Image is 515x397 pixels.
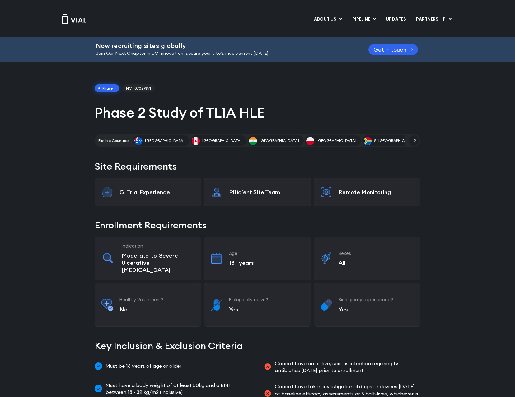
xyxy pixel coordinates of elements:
a: Get in touch [368,44,418,55]
img: Poland [306,137,314,145]
p: Yes [339,306,414,313]
h3: Biologically experienced? [339,297,414,302]
span: S. [GEOGRAPHIC_DATA] [374,138,418,143]
h2: Now recruiting sites globally [96,42,353,49]
p: Remote Monitoring [339,189,414,196]
p: All [339,259,414,266]
span: Phase II [95,84,119,92]
span: NCT07029971 [122,84,155,92]
a: PARTNERSHIPMenu Toggle [411,14,456,25]
span: [GEOGRAPHIC_DATA] [260,138,299,143]
img: Australia [134,137,143,145]
p: 18+ years [229,259,304,266]
p: Moderate-to-Severe Ulcerative [MEDICAL_DATA] [122,252,194,273]
p: Join Our Next Chapter in UC Innovation, secure your site’s involvement [DATE]. [96,50,353,57]
span: Cannot have an active, serious infection requiring IV antibiotics [DATE] prior to enrollment [273,360,421,374]
h3: Biologically naive? [229,297,304,302]
img: Canada [192,137,200,145]
h2: Enrollment Requirements [95,218,420,232]
span: [GEOGRAPHIC_DATA] [317,138,356,143]
span: [GEOGRAPHIC_DATA] [202,138,242,143]
img: India [249,137,257,145]
h2: Eligible Countries [98,138,129,143]
span: Must have a body weight of at least 50kg and a BMI between 18 - 32 kg/m2 (inclusive) [104,382,251,396]
img: Vial Logo [62,14,87,24]
a: UPDATES [381,14,411,25]
p: GI Trial Experience [119,189,195,196]
a: ABOUT USMenu Toggle [309,14,347,25]
p: No [119,306,195,313]
h3: Sexes [339,250,414,256]
h2: Key Inclusion & Exclusion Criteria [95,339,420,353]
img: S. Africa [363,137,372,145]
p: Yes [229,306,304,313]
span: Get in touch [373,47,406,52]
h3: Indication [122,243,194,249]
span: +2 [409,135,419,146]
a: PIPELINEMenu Toggle [347,14,381,25]
span: Must be 18 years of age or older [104,360,181,372]
h3: Healthy Volunteers? [119,297,195,302]
h1: Phase 2 Study of TL1A HLE [95,104,420,122]
span: [GEOGRAPHIC_DATA] [145,138,185,143]
p: Efficient Site Team [229,189,304,196]
h3: Age [229,250,304,256]
h2: Site Requirements [95,160,420,173]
